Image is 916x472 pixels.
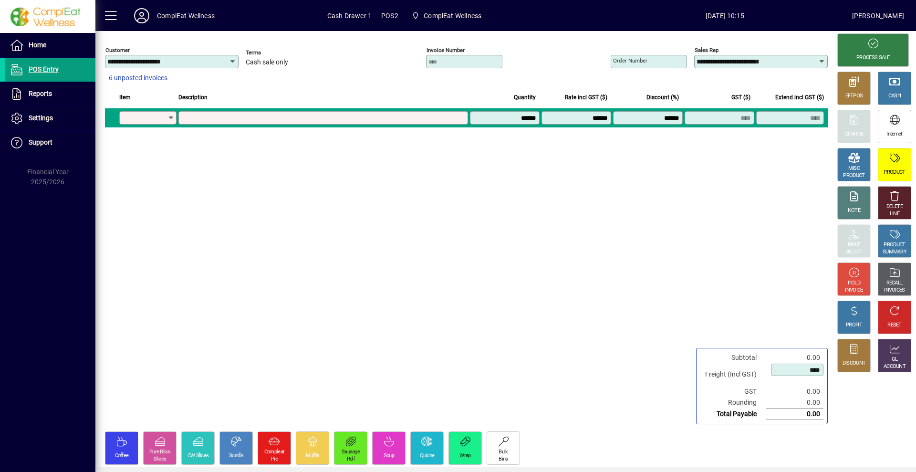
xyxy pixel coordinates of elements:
div: PRICE [848,241,861,249]
div: ACCOUNT [884,363,906,370]
span: POS2 [381,8,398,23]
div: Roll [347,456,354,463]
div: HOLD [848,280,860,287]
span: Cash Drawer 1 [327,8,372,23]
div: RECALL [886,280,903,287]
mat-label: Order number [613,57,647,64]
div: CHARGE [845,131,864,138]
div: GL [892,356,898,363]
mat-label: Sales rep [695,47,718,53]
div: Wrap [459,452,470,460]
div: PRODUCT [884,169,905,176]
div: SUMMARY [883,249,906,256]
a: Support [5,131,95,155]
a: Reports [5,82,95,106]
div: Pure Bliss [149,449,170,456]
span: Reports [29,90,52,97]
span: Cash sale only [246,59,288,66]
div: PROFIT [846,322,862,329]
div: DISCOUNT [843,360,865,367]
div: Pie [271,456,278,463]
td: 0.00 [766,386,823,397]
span: GST ($) [731,92,750,103]
td: 0.00 [766,409,823,420]
a: Home [5,33,95,57]
span: Discount (%) [646,92,679,103]
span: Home [29,41,46,49]
div: PROCESS SALE [856,54,890,62]
div: RESET [887,322,902,329]
span: Description [178,92,208,103]
div: LINE [890,210,899,218]
div: Quiche [420,452,435,460]
div: Coffee [115,452,129,460]
div: Bins [499,456,508,463]
td: 0.00 [766,352,823,363]
div: INVOICE [845,287,863,294]
span: POS Entry [29,65,59,73]
div: NOTE [848,207,860,214]
div: MISC [848,165,860,172]
span: Terms [246,50,303,56]
td: Freight (Incl GST) [700,363,766,386]
div: PRODUCT [843,172,864,179]
div: CASH [888,93,901,100]
span: Support [29,138,52,146]
div: SELECT [846,249,863,256]
button: 6 unposted invoices [105,70,171,87]
div: PRODUCT [884,241,905,249]
span: Quantity [514,92,536,103]
td: 0.00 [766,397,823,409]
span: Settings [29,114,53,122]
a: Settings [5,106,95,130]
span: [DATE] 10:15 [598,8,852,23]
div: CW Slices [187,452,209,460]
td: Total Payable [700,409,766,420]
div: Muffin [306,452,320,460]
span: ComplEat Wellness [408,7,485,24]
div: INVOICES [884,287,905,294]
span: Item [119,92,131,103]
td: GST [700,386,766,397]
mat-label: Invoice number [427,47,465,53]
div: Internet [886,131,902,138]
div: DELETE [886,203,903,210]
button: Profile [126,7,157,24]
div: Slices [154,456,167,463]
mat-label: Customer [105,47,130,53]
div: [PERSON_NAME] [852,8,904,23]
div: Sausage [342,449,360,456]
div: ComplEat Wellness [157,8,215,23]
td: Rounding [700,397,766,409]
div: Bulk [499,449,508,456]
span: 6 unposted invoices [109,73,167,83]
span: Rate incl GST ($) [565,92,607,103]
span: ComplEat Wellness [424,8,481,23]
span: Extend incl GST ($) [775,92,824,103]
div: Compleat [264,449,284,456]
div: EFTPOS [845,93,863,100]
div: Soup [384,452,394,460]
div: Scrolls [229,452,243,460]
td: Subtotal [700,352,766,363]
